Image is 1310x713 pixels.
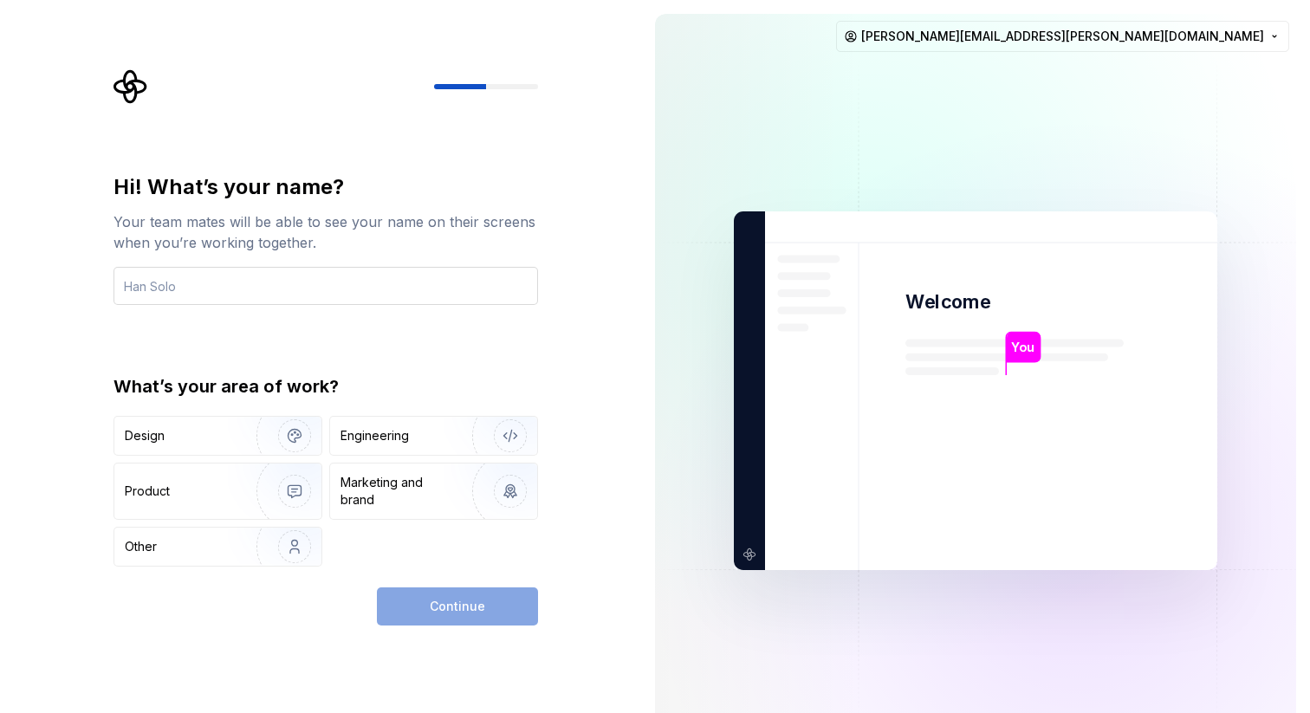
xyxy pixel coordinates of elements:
p: You [1011,338,1034,357]
div: Other [125,538,157,555]
input: Han Solo [113,267,538,305]
div: Hi! What’s your name? [113,173,538,201]
p: Welcome [905,289,990,314]
div: Product [125,483,170,500]
div: Your team mates will be able to see your name on their screens when you’re working together. [113,211,538,253]
div: Engineering [340,427,409,444]
div: What’s your area of work? [113,374,538,399]
button: [PERSON_NAME][EMAIL_ADDRESS][PERSON_NAME][DOMAIN_NAME] [836,21,1289,52]
div: Design [125,427,165,444]
span: [PERSON_NAME][EMAIL_ADDRESS][PERSON_NAME][DOMAIN_NAME] [861,28,1264,45]
div: Marketing and brand [340,474,457,509]
svg: Supernova Logo [113,69,148,104]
